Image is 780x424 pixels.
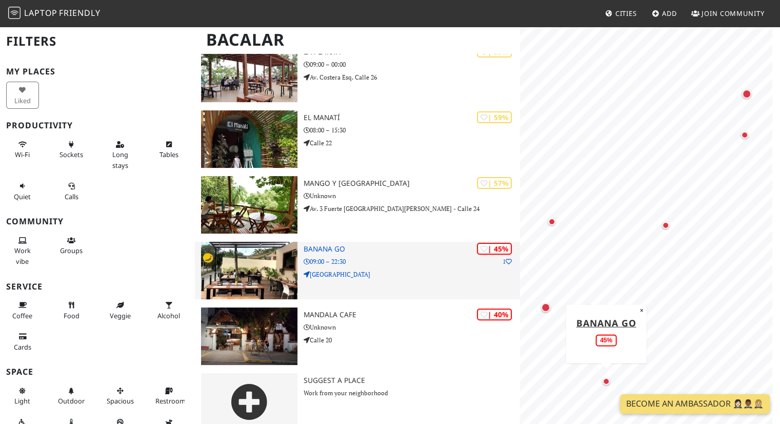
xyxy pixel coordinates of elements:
p: [GEOGRAPHIC_DATA] [304,269,521,279]
h3: Service [6,282,189,292]
a: Banana Go | 45% 1 Banana Go 09:00 – 22:30 [GEOGRAPHIC_DATA] [195,242,520,299]
h1: Bacalar [198,26,518,54]
p: Calle 20 [304,335,521,345]
p: Av. 3 Fuerte [GEOGRAPHIC_DATA][PERSON_NAME] - Calle 24 [304,204,521,214]
a: El Manatí | 59% El Manatí 08:00 – 15:30 Calle 22 [195,110,520,168]
div: | 45% [477,243,512,255]
p: 1 [503,257,512,266]
button: Sockets [55,136,88,163]
button: Cards [6,328,39,355]
span: Add [662,9,677,18]
span: Natural light [14,396,30,406]
button: Light [6,382,39,410]
div: Map marker [738,129,751,141]
div: Map marker [539,301,552,314]
button: Wi-Fi [6,136,39,163]
a: Banana Go [576,316,636,329]
button: Spacious [104,382,136,410]
button: Food [55,297,88,324]
p: Work from your neighborhood [304,388,521,398]
span: Join Community [702,9,765,18]
button: Outdoor [55,382,88,410]
span: Long stays [112,150,128,169]
img: El Manatí [201,110,297,168]
h3: Suggest a Place [304,376,521,385]
h2: Filters [6,26,189,57]
h3: El Manatí [304,113,521,122]
p: Unknown [304,322,521,332]
p: 08:00 – 15:30 [304,125,521,135]
h3: Space [6,367,189,377]
button: Tables [152,136,185,163]
div: 45% [596,334,616,346]
h3: Productivity [6,121,189,130]
span: Video/audio calls [65,192,78,201]
span: Restroom [155,396,186,406]
img: Mandala Cafe [201,307,297,365]
div: | 40% [477,309,512,320]
button: Restroom [152,382,185,410]
span: People working [14,246,31,265]
button: Alcohol [152,297,185,324]
div: Map marker [546,216,558,228]
span: Group tables [60,246,83,255]
div: Map marker [740,87,753,101]
h3: Mango y [GEOGRAPHIC_DATA] [304,179,521,188]
button: Veggie [104,297,136,324]
div: Map marker [583,302,595,314]
p: Calle 22 [304,138,521,148]
p: Unknown [304,191,521,201]
a: Mandala Cafe | 40% Mandala Cafe Unknown Calle 20 [195,307,520,365]
span: Alcohol [157,311,180,320]
p: 09:00 – 22:30 [304,257,521,266]
a: Mango y Chile | 57% Mango y [GEOGRAPHIC_DATA] Unknown Av. 3 Fuerte [GEOGRAPHIC_DATA][PERSON_NAME]... [195,176,520,234]
div: | 57% [477,177,512,189]
button: Long stays [104,136,136,174]
button: Work vibe [6,232,39,269]
a: Cities [601,4,641,23]
a: Add [648,4,681,23]
span: Outdoor area [58,396,85,406]
button: Calls [55,178,88,205]
h3: Community [6,217,189,226]
div: Map marker [659,219,672,232]
img: Banana Go [201,242,297,299]
div: | 59% [477,111,512,123]
div: Map marker [600,375,612,388]
button: Quiet [6,178,39,205]
h3: Banana Go [304,245,521,254]
span: Food [64,311,79,320]
span: Veggie [110,311,131,320]
a: LaptopFriendly LaptopFriendly [8,5,101,23]
button: Coffee [6,297,39,324]
img: La Playita [201,45,297,102]
span: Laptop [24,7,57,18]
h3: My Places [6,67,189,76]
span: Coffee [12,311,32,320]
a: Join Community [687,4,769,23]
span: Work-friendly tables [159,150,178,159]
span: Cities [615,9,637,18]
p: Av. Costera Esq. Calle 26 [304,72,521,82]
span: Stable Wi-Fi [15,150,30,159]
button: Close popup [636,304,646,316]
h3: Mandala Cafe [304,311,521,319]
a: La Playita | 59% La Playita 09:00 – 00:00 Av. Costera Esq. Calle 26 [195,45,520,102]
span: Spacious [107,396,134,406]
img: LaptopFriendly [8,7,21,19]
span: Quiet [14,192,31,201]
span: Power sockets [59,150,83,159]
img: Mango y Chile [201,176,297,234]
span: Friendly [59,7,100,18]
button: Groups [55,232,88,259]
span: Credit cards [14,342,31,352]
